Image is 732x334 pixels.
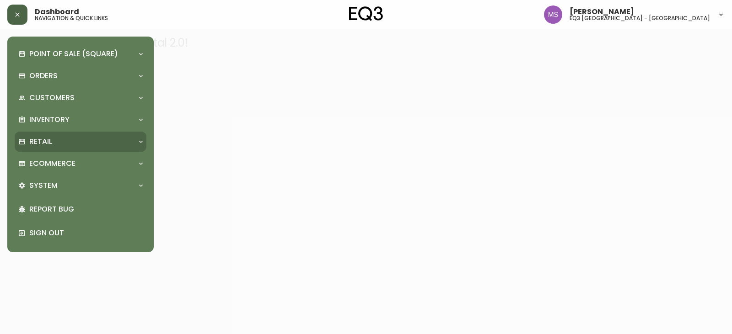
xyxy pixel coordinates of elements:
div: Customers [15,88,146,108]
p: Customers [29,93,75,103]
p: Report Bug [29,204,143,214]
p: Sign Out [29,228,143,238]
p: Orders [29,71,58,81]
div: Sign Out [15,221,146,245]
p: Retail [29,137,52,147]
h5: eq3 [GEOGRAPHIC_DATA] - [GEOGRAPHIC_DATA] [570,16,710,21]
img: 1b6e43211f6f3cc0b0729c9049b8e7af [544,5,562,24]
span: Dashboard [35,8,79,16]
div: System [15,175,146,196]
p: System [29,180,58,191]
h5: navigation & quick links [35,16,108,21]
div: Retail [15,132,146,152]
div: Orders [15,66,146,86]
img: logo [349,6,383,21]
div: Inventory [15,110,146,130]
span: [PERSON_NAME] [570,8,634,16]
div: Report Bug [15,197,146,221]
div: Ecommerce [15,154,146,174]
p: Point of Sale (Square) [29,49,118,59]
p: Ecommerce [29,159,75,169]
p: Inventory [29,115,70,125]
div: Point of Sale (Square) [15,44,146,64]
